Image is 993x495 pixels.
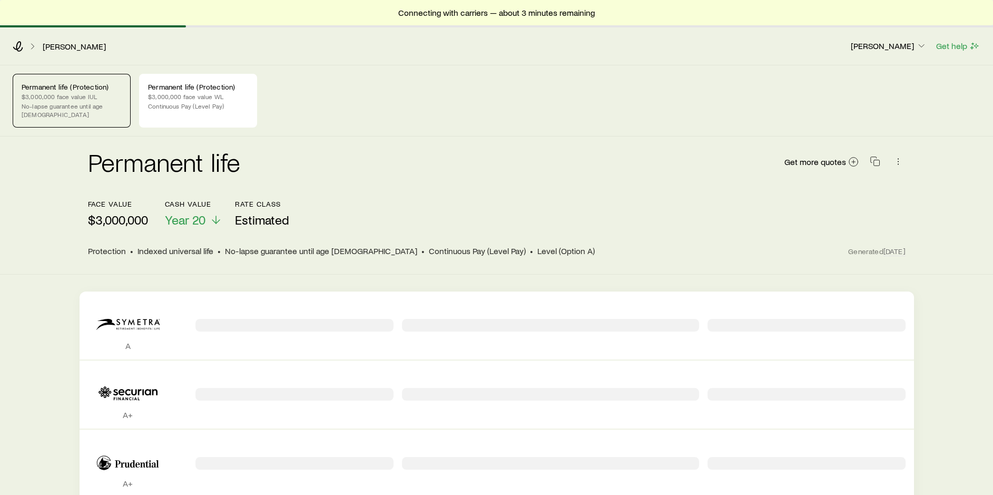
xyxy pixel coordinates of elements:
p: A+ [88,410,168,420]
span: • [130,246,133,256]
a: Permanent life (Protection)$3,000,000 face value IULNo-lapse guarantee until age [DEMOGRAPHIC_DATA] [13,74,131,128]
span: Estimated [235,212,289,227]
p: Permanent life (Protection) [22,83,122,91]
a: Get more quotes [784,156,859,168]
span: [DATE] [883,247,906,256]
span: Indexed universal life [137,246,213,256]
span: Protection [88,246,126,256]
p: [PERSON_NAME] [851,41,927,51]
p: $3,000,000 face value WL [148,92,248,101]
button: Cash ValueYear 20 [165,200,222,228]
p: $3,000,000 face value IUL [22,92,122,101]
button: Get help [936,40,980,52]
p: Rate Class [235,200,289,208]
button: [PERSON_NAME] [850,40,927,53]
span: Connecting with carriers — about 3 minutes remaining [398,7,595,18]
span: Get more quotes [784,158,846,166]
span: Year 20 [165,212,205,227]
p: $3,000,000 [88,212,148,227]
span: Generated [848,247,905,256]
span: No-lapse guarantee until age [DEMOGRAPHIC_DATA] [225,246,417,256]
span: Continuous Pay (Level Pay) [429,246,526,256]
p: Permanent life (Protection) [148,83,248,91]
p: A+ [88,478,168,489]
h2: Permanent life [88,149,241,174]
span: • [421,246,425,256]
button: Rate ClassEstimated [235,200,289,228]
span: • [218,246,221,256]
p: Continuous Pay (Level Pay) [148,102,248,110]
p: face value [88,200,148,208]
p: Cash Value [165,200,222,208]
span: • [530,246,533,256]
a: [PERSON_NAME] [42,42,106,52]
p: No-lapse guarantee until age [DEMOGRAPHIC_DATA] [22,102,122,119]
p: A [88,341,168,351]
span: Level (Option A) [537,246,595,256]
a: Permanent life (Protection)$3,000,000 face value WLContinuous Pay (Level Pay) [139,74,257,128]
